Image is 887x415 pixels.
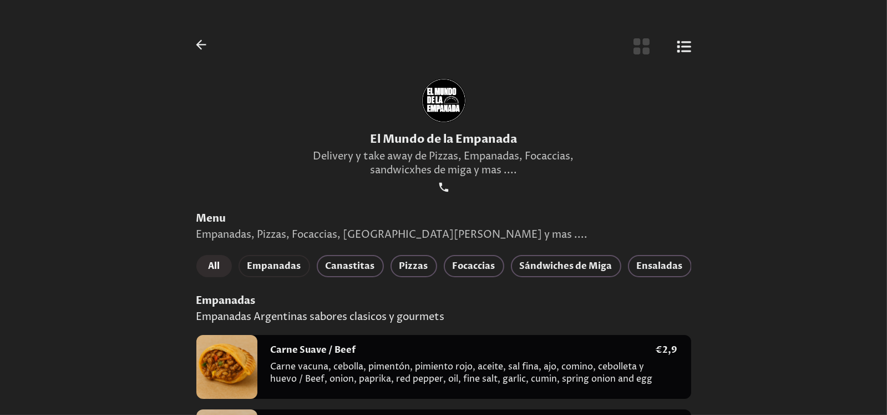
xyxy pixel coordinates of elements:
h4: Carne Suave / Beef [271,344,356,356]
span: Ensaladas [637,258,683,274]
h2: Menu [196,212,691,226]
span: Sándwiches de Miga [520,258,612,274]
a: social-link-PHONE [436,179,452,195]
button: Ensaladas [628,255,692,277]
button: Canastitas [317,255,384,277]
span: Pizzas [399,258,428,274]
button: All [196,255,232,277]
p: € 2,9 [656,344,678,356]
p: Carne vacuna, cebolla, pimentón, pimiento rojo, aceite, sal fina, ajo, comino, cebolleta y huevo ... [271,361,656,389]
button: Botón de vista de lista [675,36,693,57]
h3: Empanadas [196,294,691,308]
button: Botón de vista de cuadrícula [631,36,652,57]
span: Empanadas [247,258,301,274]
span: All [205,258,223,274]
button: Empanadas [239,255,310,277]
h1: El Mundo de la Empanada [313,132,574,147]
span: Focaccias [453,258,495,274]
p: Empanadas Argentinas sabores clasicos y gourmets [196,310,691,324]
button: Back to Profile [192,36,210,54]
button: Pizzas [391,255,437,277]
button: Focaccias [444,255,504,277]
p: Empanadas, Pizzas, Focaccias, [GEOGRAPHIC_DATA][PERSON_NAME] y mas .... [196,228,691,242]
p: Delivery y take away de Pizzas, Empanadas, Focaccias, sandwicxhes de miga y mas .... [313,149,574,177]
span: Canastitas [326,258,375,274]
button: Sándwiches de Miga [511,255,621,277]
